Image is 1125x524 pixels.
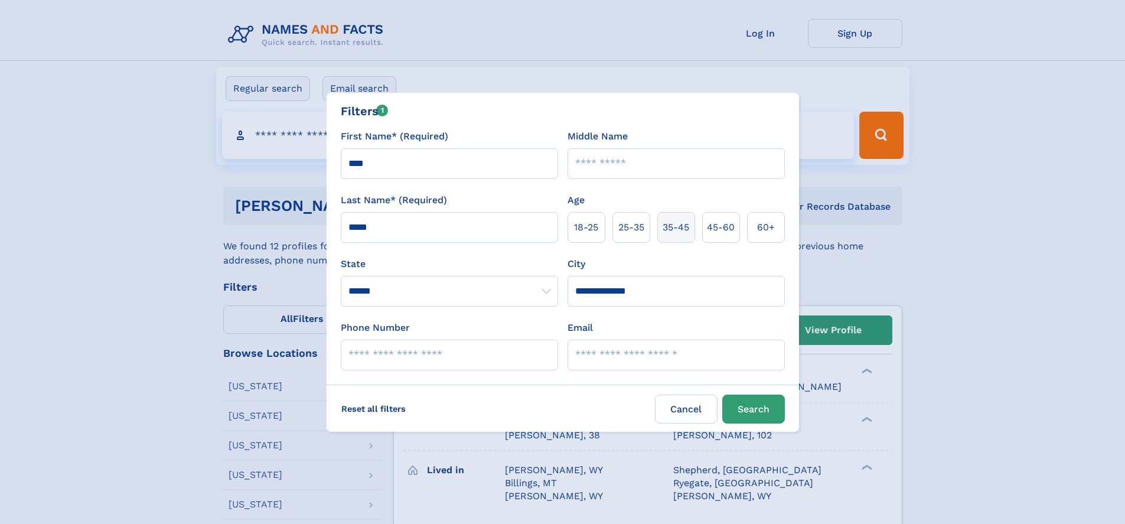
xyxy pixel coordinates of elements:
[568,257,585,271] label: City
[341,102,389,120] div: Filters
[341,129,448,144] label: First Name* (Required)
[722,395,785,424] button: Search
[568,193,585,207] label: Age
[655,395,718,424] label: Cancel
[334,395,413,423] label: Reset all filters
[341,193,447,207] label: Last Name* (Required)
[568,129,628,144] label: Middle Name
[341,321,410,335] label: Phone Number
[757,220,775,235] span: 60+
[707,220,735,235] span: 45‑60
[663,220,689,235] span: 35‑45
[618,220,644,235] span: 25‑35
[568,321,593,335] label: Email
[574,220,598,235] span: 18‑25
[341,257,558,271] label: State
